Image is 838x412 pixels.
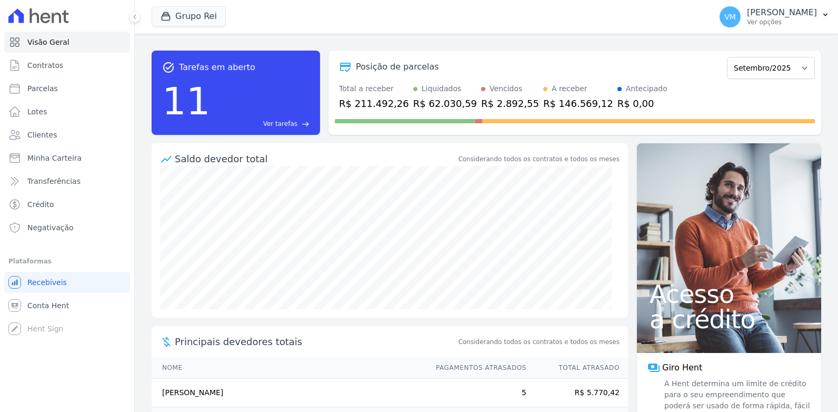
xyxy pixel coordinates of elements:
[4,217,130,238] a: Negativação
[422,83,462,94] div: Liquidados
[4,171,130,192] a: Transferências
[27,176,81,187] span: Transferências
[162,74,211,129] div: 11
[426,379,527,407] td: 5
[4,272,130,293] a: Recebíveis
[152,379,426,407] td: [PERSON_NAME]
[162,61,175,74] span: task_alt
[4,55,130,76] a: Contratos
[152,6,226,26] button: Grupo Rei
[27,300,69,311] span: Conta Hent
[527,379,628,407] td: R$ 5.770,42
[617,96,667,111] div: R$ 0,00
[626,83,667,94] div: Antecipado
[27,60,63,71] span: Contratos
[4,148,130,169] a: Minha Carteira
[27,277,67,288] span: Recebíveis
[4,295,130,316] a: Conta Hent
[356,61,439,73] div: Posição de parcelas
[747,7,817,18] p: [PERSON_NAME]
[27,199,54,210] span: Crédito
[458,154,620,164] div: Considerando todos os contratos e todos os meses
[650,307,809,332] span: a crédito
[263,119,297,129] span: Ver tarefas
[27,83,58,94] span: Parcelas
[4,194,130,215] a: Crédito
[175,152,456,166] div: Saldo devedor total
[552,83,587,94] div: A receber
[179,61,255,74] span: Tarefas em aberto
[175,335,456,349] span: Principais devedores totais
[413,96,477,111] div: R$ 62.030,59
[27,130,57,140] span: Clientes
[4,124,130,145] a: Clientes
[215,119,310,129] a: Ver tarefas east
[27,153,82,163] span: Minha Carteira
[426,357,527,379] th: Pagamentos Atrasados
[302,120,310,128] span: east
[527,357,628,379] th: Total Atrasado
[27,222,74,233] span: Negativação
[662,361,702,374] span: Giro Hent
[747,18,817,26] p: Ver opções
[543,96,613,111] div: R$ 146.569,12
[458,337,620,347] span: Considerando todos os contratos e todos os meses
[4,32,130,53] a: Visão Geral
[724,13,736,21] span: VM
[481,96,539,111] div: R$ 2.892,55
[27,37,69,47] span: Visão Geral
[8,255,126,268] div: Plataformas
[490,83,522,94] div: Vencidos
[711,2,838,32] button: VM [PERSON_NAME] Ver opções
[27,106,47,117] span: Lotes
[4,78,130,99] a: Parcelas
[650,281,809,307] span: Acesso
[339,83,409,94] div: Total a receber
[4,101,130,122] a: Lotes
[152,357,426,379] th: Nome
[339,96,409,111] div: R$ 211.492,26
